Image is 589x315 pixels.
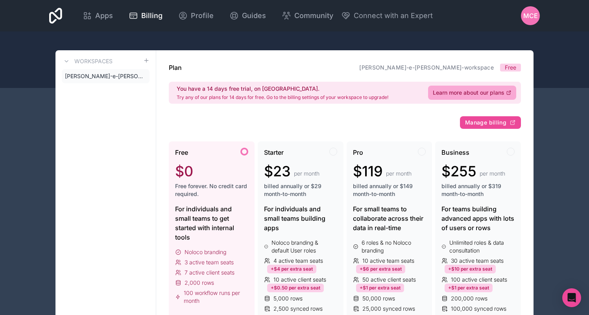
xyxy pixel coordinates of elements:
span: Apps [95,10,113,21]
h3: Workspaces [74,57,113,65]
div: For individuals and small teams building apps [264,204,337,233]
span: 10 active team seats [362,257,414,265]
span: 2,500 synced rows [273,305,323,313]
h2: You have a 14 days free trial, on [GEOGRAPHIC_DATA]. [177,85,388,93]
p: Try any of our plans for 14 days for free. Go to the billing settings of your workspace to upgrade! [177,94,388,101]
a: Billing [122,7,169,24]
span: $23 [264,163,291,179]
a: Profile [172,7,220,24]
h1: Plan [169,63,182,72]
span: Unlimited roles & data consultation [449,239,515,255]
div: +$0.50 per extra seat [267,284,324,292]
div: +$6 per extra seat [356,265,405,273]
span: Connect with an Expert [354,10,433,21]
span: Guides [242,10,266,21]
span: Free [505,64,516,71]
span: per month [294,170,319,178]
div: For teams building advanced apps with lots of users or rows [441,204,515,233]
span: Starter [264,148,284,157]
span: per month [386,170,412,178]
span: Free forever. No credit card required. [175,182,248,198]
button: Connect with an Expert [341,10,433,21]
div: +$4 per extra seat [267,265,316,273]
div: For small teams to collaborate across their data in real-time [353,204,426,233]
span: per month [480,170,505,178]
span: Pro [353,148,363,157]
a: Community [275,7,340,24]
span: [PERSON_NAME]-e-[PERSON_NAME]-workspace [65,72,143,80]
span: MCe [523,11,538,20]
span: $119 [353,163,383,179]
span: $255 [441,163,476,179]
span: 30 active team seats [451,257,504,265]
span: Community [294,10,333,21]
span: 100 active client seats [451,276,507,284]
span: 50 active client seats [362,276,416,284]
span: Learn more about our plans [433,89,504,97]
div: +$1 per extra seat [445,284,493,292]
span: billed annually or $29 month-to-month [264,182,337,198]
span: billed annually or $149 month-to-month [353,182,426,198]
a: [PERSON_NAME]-e-[PERSON_NAME]-workspace [62,69,150,83]
span: Profile [191,10,214,21]
span: 2,000 rows [185,279,214,287]
span: 200,000 rows [451,295,487,302]
span: 25,000 synced rows [362,305,415,313]
button: Manage billing [460,116,521,129]
div: Open Intercom Messenger [562,288,581,307]
div: For individuals and small teams to get started with internal tools [175,204,248,242]
a: Guides [223,7,272,24]
span: $0 [175,163,193,179]
a: [PERSON_NAME]-e-[PERSON_NAME]-workspace [359,64,494,71]
span: Free [175,148,188,157]
span: 3 active team seats [185,258,234,266]
span: 100,000 synced rows [451,305,506,313]
a: Workspaces [62,57,113,66]
div: +$1 per extra seat [356,284,404,292]
a: Apps [76,7,119,24]
span: 10 active client seats [273,276,326,284]
a: Learn more about our plans [428,86,516,100]
span: billed annually or $319 month-to-month [441,182,515,198]
span: 100 workflow runs per month [184,289,248,305]
span: 6 roles & no Noloco branding [362,239,426,255]
span: Manage billing [465,119,506,126]
span: Noloco branding [185,248,226,256]
span: 4 active team seats [273,257,323,265]
span: 5,000 rows [273,295,303,302]
div: +$10 per extra seat [445,265,496,273]
span: Noloco branding & default User roles [271,239,337,255]
span: 50,000 rows [362,295,395,302]
span: Business [441,148,469,157]
span: Billing [141,10,162,21]
span: 7 active client seats [185,269,234,277]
